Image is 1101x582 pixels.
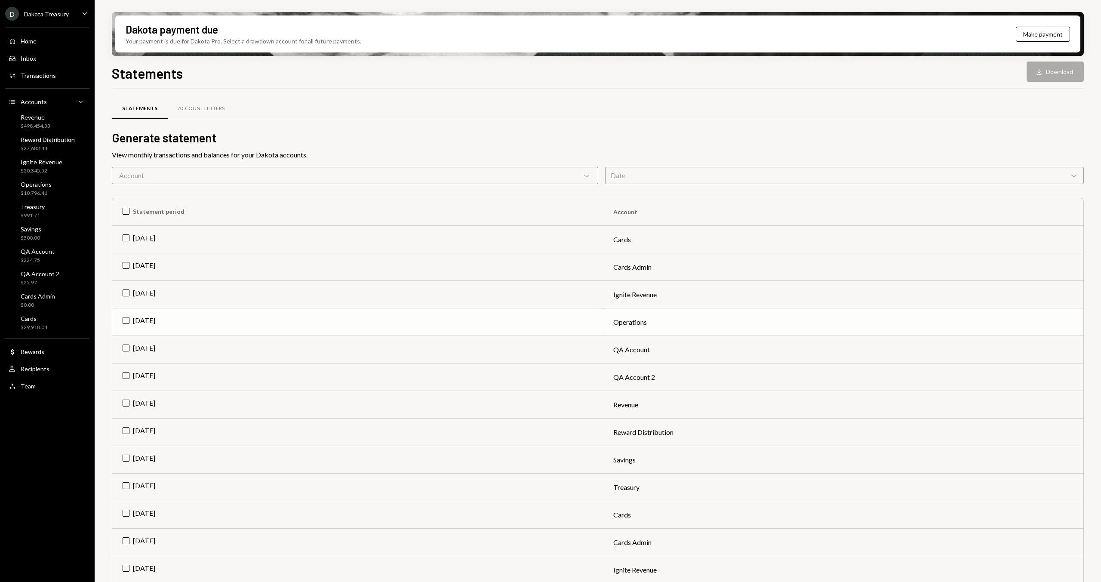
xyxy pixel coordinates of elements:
a: Cards Admin$0.00 [5,290,89,311]
a: Inbox [5,50,89,66]
div: D [5,7,19,21]
a: Savings$500.00 [5,223,89,243]
div: $224.75 [21,257,55,264]
div: Dakota payment due [126,22,218,37]
a: Account Letters [168,98,235,120]
div: QA Account 2 [21,270,59,277]
div: QA Account [21,248,55,255]
a: Home [5,33,89,49]
div: Home [21,37,37,45]
td: Reward Distribution [603,419,1083,446]
div: $991.71 [21,212,45,219]
a: Treasury$991.71 [5,200,89,221]
h1: Statements [112,65,183,82]
td: QA Account [603,336,1083,363]
td: Treasury [603,474,1083,501]
div: Inbox [21,55,36,62]
div: Recipients [21,365,49,373]
a: Rewards [5,344,89,359]
a: Accounts [5,94,89,109]
div: Rewards [21,348,44,355]
div: Team [21,382,36,390]
div: Savings [21,225,41,233]
div: $500.00 [21,234,41,242]
div: $29,918.04 [21,324,47,331]
div: Statements [122,105,157,112]
td: Cards Admin [603,253,1083,281]
div: Transactions [21,72,56,79]
div: Cards Admin [21,293,55,300]
div: $27,683.44 [21,145,75,152]
h2: Generate statement [112,129,1084,146]
div: $10,796.41 [21,190,52,197]
a: Operations$10,796.41 [5,178,89,199]
div: Reward Distribution [21,136,75,143]
div: Account [112,167,598,184]
a: Ignite Revenue$20,345.52 [5,156,89,176]
div: View monthly transactions and balances for your Dakota accounts. [112,150,1084,160]
a: Reward Distribution$27,683.44 [5,133,89,154]
div: Date [605,167,1084,184]
td: Cards [603,226,1083,253]
td: Savings [603,446,1083,474]
td: Cards [603,501,1083,529]
td: Operations [603,308,1083,336]
div: Your payment is due for Dakota Pro. Select a drawdown account for all future payments. [126,37,361,46]
div: Dakota Treasury [24,10,69,18]
a: Recipients [5,361,89,376]
td: Ignite Revenue [603,281,1083,308]
div: Revenue [21,114,50,121]
a: QA Account 2$25.97 [5,268,89,288]
th: Account [603,198,1083,226]
button: Make payment [1016,27,1070,42]
a: Transactions [5,68,89,83]
div: Operations [21,181,52,188]
a: Revenue$498,454.33 [5,111,89,132]
td: Revenue [603,391,1083,419]
td: Cards Admin [603,529,1083,556]
a: Statements [112,98,168,120]
div: Ignite Revenue [21,158,62,166]
div: Accounts [21,98,47,105]
a: Team [5,378,89,394]
a: QA Account$224.75 [5,245,89,266]
div: $25.97 [21,279,59,286]
div: Cards [21,315,47,322]
a: Cards$29,918.04 [5,312,89,333]
div: $0.00 [21,302,55,309]
div: Treasury [21,203,45,210]
div: $498,454.33 [21,123,50,130]
div: $20,345.52 [21,167,62,175]
div: Account Letters [178,105,225,112]
td: QA Account 2 [603,363,1083,391]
